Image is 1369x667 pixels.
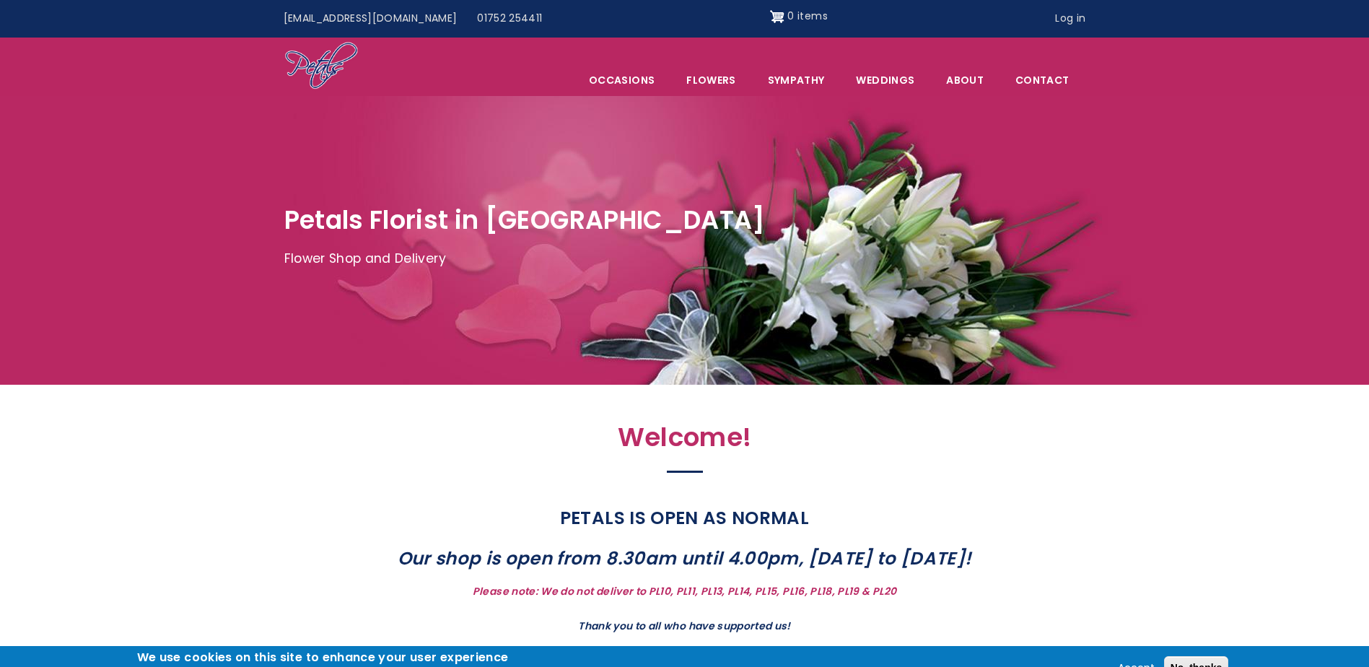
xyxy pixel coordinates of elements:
[284,202,766,237] span: Petals Florist in [GEOGRAPHIC_DATA]
[1045,5,1095,32] a: Log in
[578,619,791,633] strong: Thank you to all who have supported us!
[137,650,509,666] h2: We use cookies on this site to enhance your user experience
[1000,65,1084,95] a: Contact
[284,41,359,92] img: Home
[284,248,1085,270] p: Flower Shop and Delivery
[274,5,468,32] a: [EMAIL_ADDRESS][DOMAIN_NAME]
[841,65,930,95] span: Weddings
[671,65,751,95] a: Flowers
[931,65,999,95] a: About
[467,5,552,32] a: 01752 254411
[770,5,784,28] img: Shopping cart
[371,422,999,461] h2: Welcome!
[574,65,670,95] span: Occasions
[753,65,840,95] a: Sympathy
[560,505,809,531] strong: PETALS IS OPEN AS NORMAL
[398,546,972,571] strong: Our shop is open from 8.30am until 4.00pm, [DATE] to [DATE]!
[473,584,896,598] strong: Please note: We do not deliver to PL10, PL11, PL13, PL14, PL15, PL16, PL18, PL19 & PL20
[787,9,827,23] span: 0 items
[770,5,828,28] a: Shopping cart 0 items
